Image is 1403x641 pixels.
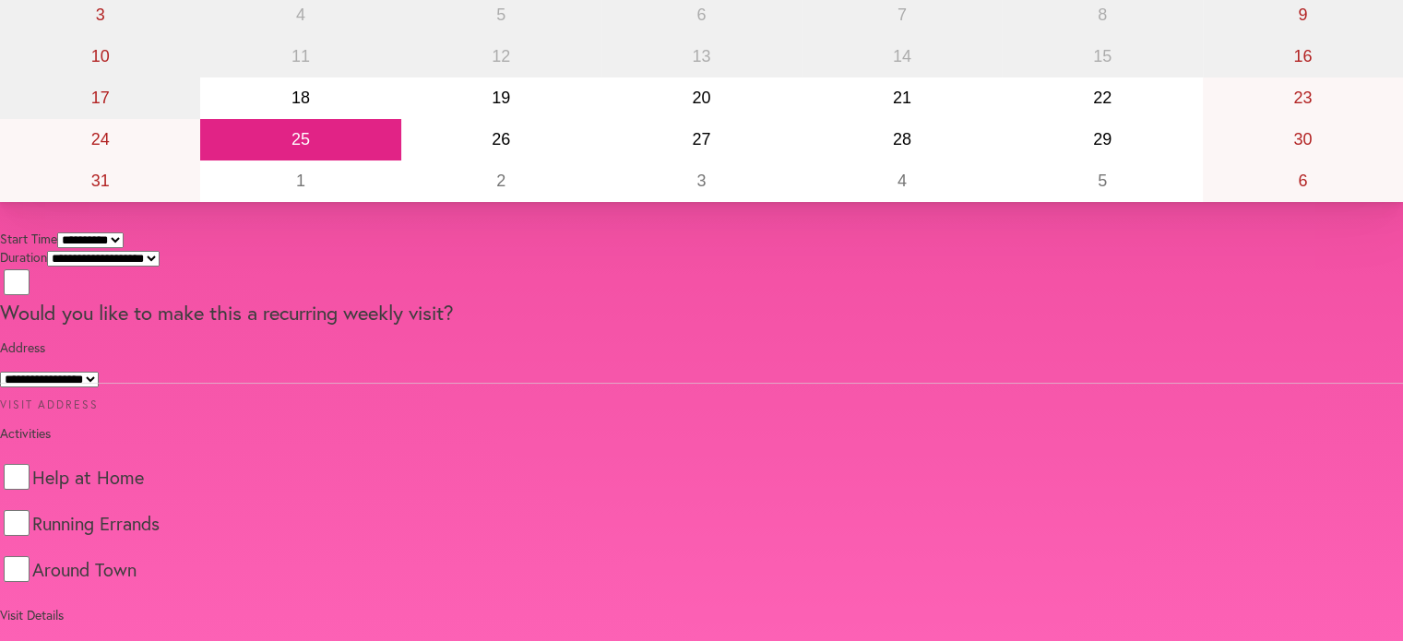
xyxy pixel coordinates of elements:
[802,77,1002,119] button: August 21, 2025
[200,77,400,119] button: August 18, 2025
[291,130,310,148] abbr: August 25, 2025
[401,36,601,77] button: August 12, 2025
[893,89,911,107] abbr: August 21, 2025
[696,6,706,24] abbr: August 6, 2025
[1002,36,1202,77] button: August 15, 2025
[1098,172,1107,190] abbr: September 5, 2025
[802,160,1002,202] button: September 4, 2025
[1002,160,1202,202] button: September 5, 2025
[1293,47,1312,65] abbr: August 16, 2025
[1093,130,1112,148] abbr: August 29, 2025
[492,47,510,65] abbr: August 12, 2025
[1203,77,1403,119] button: August 23, 2025
[1098,6,1107,24] abbr: August 8, 2025
[200,160,400,202] button: September 1, 2025
[291,89,310,107] abbr: August 18, 2025
[1002,119,1202,160] button: August 29, 2025
[1298,172,1307,190] abbr: September 6, 2025
[898,172,907,190] abbr: September 4, 2025
[601,77,802,119] button: August 20, 2025
[898,6,907,24] abbr: August 7, 2025
[32,469,144,487] label: Help at Home
[492,130,510,148] abbr: August 26, 2025
[1203,160,1403,202] button: September 6, 2025
[401,160,601,202] button: September 2, 2025
[91,130,110,148] abbr: August 24, 2025
[1203,119,1403,160] button: August 30, 2025
[200,119,400,160] button: August 25, 2025
[696,172,706,190] abbr: September 3, 2025
[91,172,110,190] abbr: August 31, 2025
[601,160,802,202] button: September 3, 2025
[1293,89,1312,107] abbr: August 23, 2025
[692,47,710,65] abbr: August 13, 2025
[32,561,137,579] label: Around Town
[1093,89,1112,107] abbr: August 22, 2025
[496,6,505,24] abbr: August 5, 2025
[802,36,1002,77] button: August 14, 2025
[692,130,710,148] abbr: August 27, 2025
[32,515,160,533] label: Running Errands
[492,89,510,107] abbr: August 19, 2025
[1298,6,1307,24] abbr: August 9, 2025
[200,36,400,77] button: August 11, 2025
[1203,36,1403,77] button: August 16, 2025
[496,172,505,190] abbr: September 2, 2025
[291,47,310,65] abbr: August 11, 2025
[96,6,105,24] abbr: August 3, 2025
[91,89,110,107] abbr: August 17, 2025
[401,119,601,160] button: August 26, 2025
[401,77,601,119] button: August 19, 2025
[601,119,802,160] button: August 27, 2025
[296,172,305,190] abbr: September 1, 2025
[1093,47,1112,65] abbr: August 15, 2025
[893,130,911,148] abbr: August 28, 2025
[893,47,911,65] abbr: August 14, 2025
[1293,130,1312,148] abbr: August 30, 2025
[1002,77,1202,119] button: August 22, 2025
[802,119,1002,160] button: August 28, 2025
[91,47,110,65] abbr: August 10, 2025
[296,6,305,24] abbr: August 4, 2025
[692,89,710,107] abbr: August 20, 2025
[601,36,802,77] button: August 13, 2025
